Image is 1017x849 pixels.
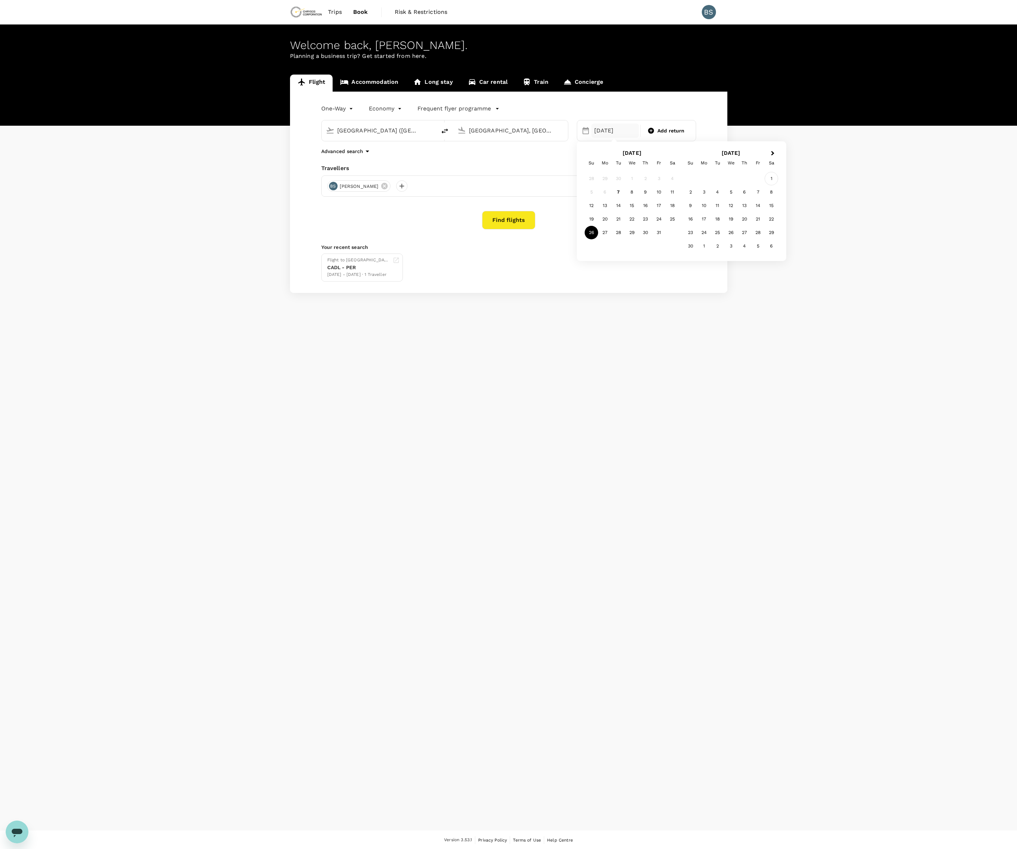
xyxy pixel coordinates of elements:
[751,156,765,170] div: Friday
[585,172,598,185] div: Not available Sunday, September 28th, 2025
[765,156,778,170] div: Saturday
[547,836,573,844] a: Help Centre
[738,226,751,239] div: Choose Thursday, November 27th, 2025
[625,156,639,170] div: Wednesday
[682,150,781,156] h2: [DATE]
[684,239,697,253] div: Choose Sunday, November 30th, 2025
[327,271,390,278] div: [DATE] - [DATE] · 1 Traveller
[406,75,460,92] a: Long stay
[751,199,765,212] div: Choose Friday, November 14th, 2025
[697,226,711,239] div: Choose Monday, November 24th, 2025
[768,148,779,159] button: Next Month
[724,185,738,199] div: Choose Wednesday, November 5th, 2025
[369,103,403,114] div: Economy
[478,836,507,844] a: Privacy Policy
[666,185,679,199] div: Choose Saturday, October 11th, 2025
[697,185,711,199] div: Choose Monday, November 3rd, 2025
[639,185,652,199] div: Choose Thursday, October 9th, 2025
[666,172,679,185] div: Not available Saturday, October 4th, 2025
[591,124,639,138] div: [DATE]
[639,199,652,212] div: Choose Thursday, October 16th, 2025
[666,199,679,212] div: Choose Saturday, October 18th, 2025
[478,838,507,843] span: Privacy Policy
[684,156,697,170] div: Sunday
[327,264,390,271] div: CADL - PER
[321,164,696,173] div: Travellers
[585,185,598,199] div: Not available Sunday, October 5th, 2025
[684,172,778,253] div: Month November, 2025
[327,257,390,264] div: Flight to [GEOGRAPHIC_DATA]
[612,212,625,226] div: Choose Tuesday, October 21st, 2025
[431,130,433,131] button: Open
[515,75,556,92] a: Train
[684,199,697,212] div: Choose Sunday, November 9th, 2025
[639,226,652,239] div: Choose Thursday, October 30th, 2025
[652,212,666,226] div: Choose Friday, October 24th, 2025
[612,185,625,199] div: Choose Tuesday, October 7th, 2025
[290,52,727,60] p: Planning a business trip? Get started from here.
[612,156,625,170] div: Tuesday
[321,147,372,156] button: Advanced search
[290,4,323,20] img: Chrysos Corporation
[321,148,363,155] p: Advanced search
[666,212,679,226] div: Choose Saturday, October 25th, 2025
[625,199,639,212] div: Choose Wednesday, October 15th, 2025
[711,156,724,170] div: Tuesday
[724,199,738,212] div: Choose Wednesday, November 12th, 2025
[652,185,666,199] div: Choose Friday, October 10th, 2025
[724,239,738,253] div: Choose Wednesday, December 3rd, 2025
[598,212,612,226] div: Choose Monday, October 20th, 2025
[738,185,751,199] div: Choose Thursday, November 6th, 2025
[765,172,778,185] div: Choose Saturday, November 1st, 2025
[697,199,711,212] div: Choose Monday, November 10th, 2025
[612,226,625,239] div: Choose Tuesday, October 28th, 2025
[738,156,751,170] div: Thursday
[751,226,765,239] div: Choose Friday, November 28th, 2025
[585,212,598,226] div: Choose Sunday, October 19th, 2025
[585,226,598,239] div: Choose Sunday, October 26th, 2025
[765,199,778,212] div: Choose Saturday, November 15th, 2025
[417,104,491,113] p: Frequent flyer programme
[765,239,778,253] div: Choose Saturday, December 6th, 2025
[639,172,652,185] div: Not available Thursday, October 2nd, 2025
[482,211,535,229] button: Find flights
[598,156,612,170] div: Monday
[598,185,612,199] div: Not available Monday, October 6th, 2025
[697,239,711,253] div: Choose Monday, December 1st, 2025
[657,127,685,135] span: Add return
[711,226,724,239] div: Choose Tuesday, November 25th, 2025
[711,239,724,253] div: Choose Tuesday, December 2nd, 2025
[335,183,383,190] span: [PERSON_NAME]
[417,104,499,113] button: Frequent flyer programme
[436,123,453,140] button: delete
[711,212,724,226] div: Choose Tuesday, November 18th, 2025
[639,156,652,170] div: Thursday
[625,172,639,185] div: Not available Wednesday, October 1st, 2025
[625,212,639,226] div: Choose Wednesday, October 22nd, 2025
[751,212,765,226] div: Choose Friday, November 21st, 2025
[711,199,724,212] div: Choose Tuesday, November 11th, 2025
[6,821,28,843] iframe: Button to launch messaging window
[711,185,724,199] div: Choose Tuesday, November 4th, 2025
[751,239,765,253] div: Choose Friday, December 5th, 2025
[333,75,406,92] a: Accommodation
[697,156,711,170] div: Monday
[652,199,666,212] div: Choose Friday, October 17th, 2025
[327,180,391,192] div: BS[PERSON_NAME]
[738,212,751,226] div: Choose Thursday, November 20th, 2025
[702,5,716,19] div: BS
[469,125,553,136] input: Going to
[328,8,342,16] span: Trips
[765,185,778,199] div: Choose Saturday, November 8th, 2025
[290,75,333,92] a: Flight
[652,156,666,170] div: Friday
[652,226,666,239] div: Choose Friday, October 31st, 2025
[738,199,751,212] div: Choose Thursday, November 13th, 2025
[513,838,541,843] span: Terms of Use
[547,838,573,843] span: Help Centre
[684,185,697,199] div: Choose Sunday, November 2nd, 2025
[724,226,738,239] div: Choose Wednesday, November 26th, 2025
[684,212,697,226] div: Choose Sunday, November 16th, 2025
[585,156,598,170] div: Sunday
[321,103,355,114] div: One-Way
